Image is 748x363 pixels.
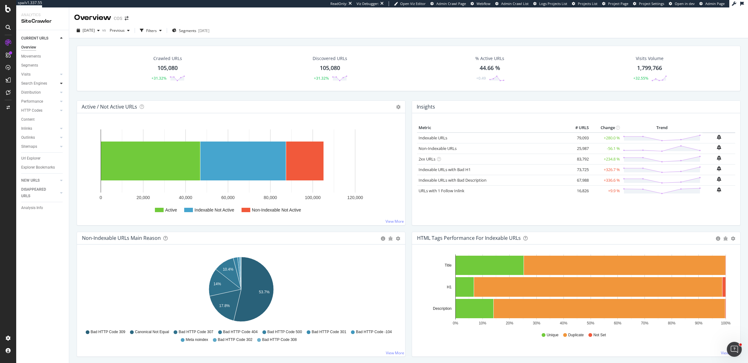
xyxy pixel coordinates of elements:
[21,98,58,105] a: Performance
[447,285,452,289] text: H1
[146,28,157,33] div: Filters
[565,133,590,143] td: 79,093
[731,236,735,241] div: gear
[135,329,169,335] span: Canonical Not Equal
[21,143,37,150] div: Sitemaps
[137,195,150,200] text: 20,000
[100,195,102,200] text: 0
[396,105,400,109] i: Options
[21,89,58,96] a: Distribution
[639,1,664,6] span: Project Settings
[179,28,196,33] span: Segments
[419,146,457,151] a: Non-Indexable URLs
[565,164,590,175] td: 73,725
[476,76,486,81] div: +0.49
[107,28,125,33] span: Previous
[198,28,209,33] div: [DATE]
[114,15,122,21] div: COS
[21,107,58,114] a: HTTP Codes
[453,321,458,325] text: 0%
[699,1,725,6] a: Admin Page
[21,35,58,42] a: CURRENT URLS
[633,76,648,81] div: +32.55%
[21,80,47,87] div: Search Engines
[560,321,567,325] text: 40%
[21,186,58,199] a: DISAPPEARED URLS
[82,254,400,327] svg: A chart.
[471,1,491,6] a: Webflow
[419,135,447,141] a: Indexable URLs
[267,329,302,335] span: Bad HTTP Code 500
[125,16,128,21] div: arrow-right-arrow-left
[357,1,379,6] div: Viz Debugger:
[419,167,471,172] a: Indexable URLs with Bad H1
[21,18,64,25] div: SiteCrawler
[717,135,721,140] div: bell-plus
[587,321,594,325] text: 50%
[74,26,102,35] button: [DATE]
[21,125,58,132] a: Inlinks
[221,195,235,200] text: 60,000
[565,154,590,164] td: 83,792
[721,350,739,356] a: View More
[717,187,721,192] div: bell-plus
[400,1,426,6] span: Open Viz Editor
[153,55,182,62] div: Crawled URLs
[21,71,58,78] a: Visits
[91,329,125,335] span: Bad HTTP Code 309
[21,53,41,60] div: Movements
[21,116,65,123] a: Content
[262,337,297,342] span: Bad HTTP Code 308
[433,306,452,311] text: Description
[388,236,393,241] div: bug
[590,185,621,196] td: +9.9 %
[417,123,565,133] th: Metric
[593,333,606,338] span: Not Set
[417,235,521,241] div: HTML Tags Performance for Indexable URLs
[386,350,404,356] a: View More
[21,98,43,105] div: Performance
[21,143,58,150] a: Sitemaps
[475,55,504,62] div: % Active URLs
[259,290,270,294] text: 53.7%
[223,329,258,335] span: Bad HTTP Code 404
[82,235,161,241] div: Non-Indexable URLs Main Reason
[417,254,735,327] svg: A chart.
[312,329,346,335] span: Bad HTTP Code 301
[445,263,452,268] text: Title
[565,175,590,185] td: 67,988
[386,219,404,224] a: View More
[74,12,111,23] div: Overview
[21,71,31,78] div: Visits
[578,1,597,6] span: Projects List
[614,321,621,325] text: 60%
[636,55,664,62] div: Visits Volume
[21,44,36,51] div: Overview
[21,116,35,123] div: Content
[717,156,721,161] div: bell-plus
[21,80,58,87] a: Search Engines
[21,177,40,184] div: NEW URLS
[565,185,590,196] td: 16,826
[21,134,58,141] a: Outlinks
[727,342,742,357] iframe: Intercom live chat
[637,64,662,72] div: 1,799,766
[21,53,65,60] a: Movements
[218,337,252,342] span: Bad HTTP Code 302
[705,1,725,6] span: Admin Page
[695,321,702,325] text: 90%
[477,1,491,6] span: Webflow
[252,207,301,212] text: Non-Indexable Not Active
[21,35,48,42] div: CURRENT URLS
[565,143,590,154] td: 25,987
[356,329,392,335] span: Bad HTTP Code -104
[179,329,213,335] span: Bad HTTP Code 307
[608,1,628,6] span: Project Page
[21,205,43,211] div: Analysis Info
[137,26,164,35] button: Filters
[82,103,137,111] h4: Active / Not Active URLs
[568,333,584,338] span: Duplicate
[21,177,58,184] a: NEW URLS
[396,236,400,241] div: gear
